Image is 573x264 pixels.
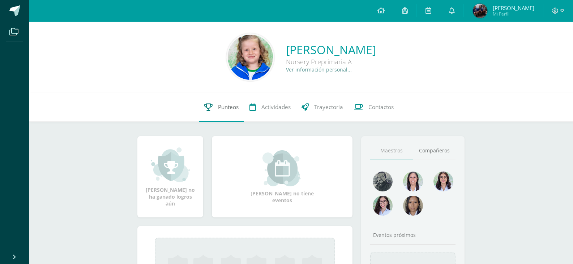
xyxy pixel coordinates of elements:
[286,66,352,73] a: Ver información personal...
[314,103,343,111] span: Trayectoria
[348,93,399,122] a: Contactos
[413,142,456,160] a: Compañeros
[218,103,239,111] span: Punteos
[244,93,296,122] a: Actividades
[228,35,273,80] img: d10540f5aadcbf4d2a5b9ea2047d19f4.png
[373,196,393,216] img: 2e11c01efca6fc05c1d47e3b721e47b3.png
[403,196,423,216] img: f44f70a6adbdcf0a6c06a725c645ba63.png
[286,57,376,66] div: Nursery Preprimaria A
[296,93,348,122] a: Trayectoria
[403,172,423,191] img: 78f4197572b4db04b380d46154379998.png
[473,4,487,18] img: b58da21143638c37699f9cce2f5c93ee.png
[493,11,534,17] span: Mi Perfil
[199,93,244,122] a: Punteos
[493,4,534,12] span: [PERSON_NAME]
[370,142,413,160] a: Maestros
[433,172,453,191] img: e260ab4cbd49883797773f7c2242e5af.png
[373,172,393,191] img: 4179e05c207095638826b52d0d6e7b97.png
[370,231,456,238] div: Eventos próximos
[262,150,302,186] img: event_small.png
[286,42,376,57] a: [PERSON_NAME]
[261,103,291,111] span: Actividades
[151,147,190,183] img: achievement_small.png
[246,150,318,204] div: [PERSON_NAME] no tiene eventos
[145,147,196,207] div: [PERSON_NAME] no ha ganado logros aún
[368,103,394,111] span: Contactos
